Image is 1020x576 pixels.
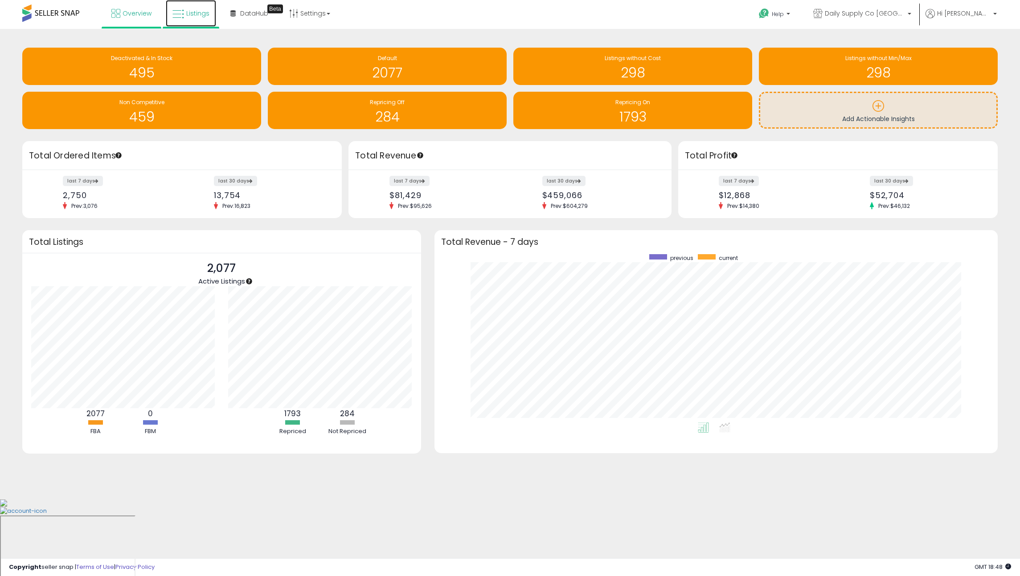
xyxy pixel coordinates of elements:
[760,93,996,127] a: Add Actionable Insights
[772,10,784,18] span: Help
[148,408,153,419] b: 0
[546,202,592,210] span: Prev: $604,279
[22,48,261,85] a: Deactivated & In Stock 495
[370,98,405,106] span: Repricing Off
[27,65,257,80] h1: 495
[542,191,656,200] div: $459,066
[416,151,424,159] div: Tooltip anchor
[389,191,503,200] div: $81,429
[86,408,105,419] b: 2077
[542,176,586,186] label: last 30 days
[29,150,335,162] h3: Total Ordered Items
[245,277,253,285] div: Tooltip anchor
[355,150,665,162] h3: Total Revenue
[615,98,650,106] span: Repricing On
[723,202,764,210] span: Prev: $14,380
[730,151,738,159] div: Tooltip anchor
[284,408,301,419] b: 1793
[518,110,748,124] h1: 1793
[758,8,770,19] i: Get Help
[870,176,913,186] label: last 30 days
[268,48,507,85] a: Default 2077
[518,65,748,80] h1: 298
[123,9,152,18] span: Overview
[27,110,257,124] h1: 459
[393,202,436,210] span: Prev: $95,626
[69,427,123,436] div: FBA
[378,54,397,62] span: Default
[870,191,982,200] div: $52,704
[321,427,374,436] div: Not Repriced
[763,65,993,80] h1: 298
[186,9,209,18] span: Listings
[719,191,831,200] div: $12,868
[759,48,998,85] a: Listings without Min/Max 298
[198,276,245,286] span: Active Listings
[267,4,283,13] div: Tooltip anchor
[340,408,355,419] b: 284
[111,54,172,62] span: Deactivated & In Stock
[441,239,991,245] h3: Total Revenue - 7 days
[214,191,326,200] div: 13,754
[513,48,752,85] a: Listings without Cost 298
[119,98,164,106] span: Non Competitive
[752,1,799,29] a: Help
[240,9,268,18] span: DataHub
[272,110,502,124] h1: 284
[115,151,123,159] div: Tooltip anchor
[67,202,102,210] span: Prev: 3,076
[845,54,912,62] span: Listings without Min/Max
[198,260,245,277] p: 2,077
[124,427,177,436] div: FBM
[29,239,414,245] h3: Total Listings
[670,254,693,262] span: previous
[63,191,175,200] div: 2,750
[685,150,991,162] h3: Total Profit
[214,176,257,186] label: last 30 days
[389,176,430,186] label: last 7 days
[874,202,914,210] span: Prev: $46,132
[825,9,905,18] span: Daily Supply Co [GEOGRAPHIC_DATA]
[268,92,507,129] a: Repricing Off 284
[719,176,759,186] label: last 7 days
[218,202,255,210] span: Prev: 16,823
[605,54,661,62] span: Listings without Cost
[513,92,752,129] a: Repricing On 1793
[266,427,320,436] div: Repriced
[842,114,915,123] span: Add Actionable Insights
[719,254,738,262] span: current
[272,65,502,80] h1: 2077
[22,92,261,129] a: Non Competitive 459
[937,9,991,18] span: Hi [PERSON_NAME]
[63,176,103,186] label: last 7 days
[926,9,997,29] a: Hi [PERSON_NAME]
